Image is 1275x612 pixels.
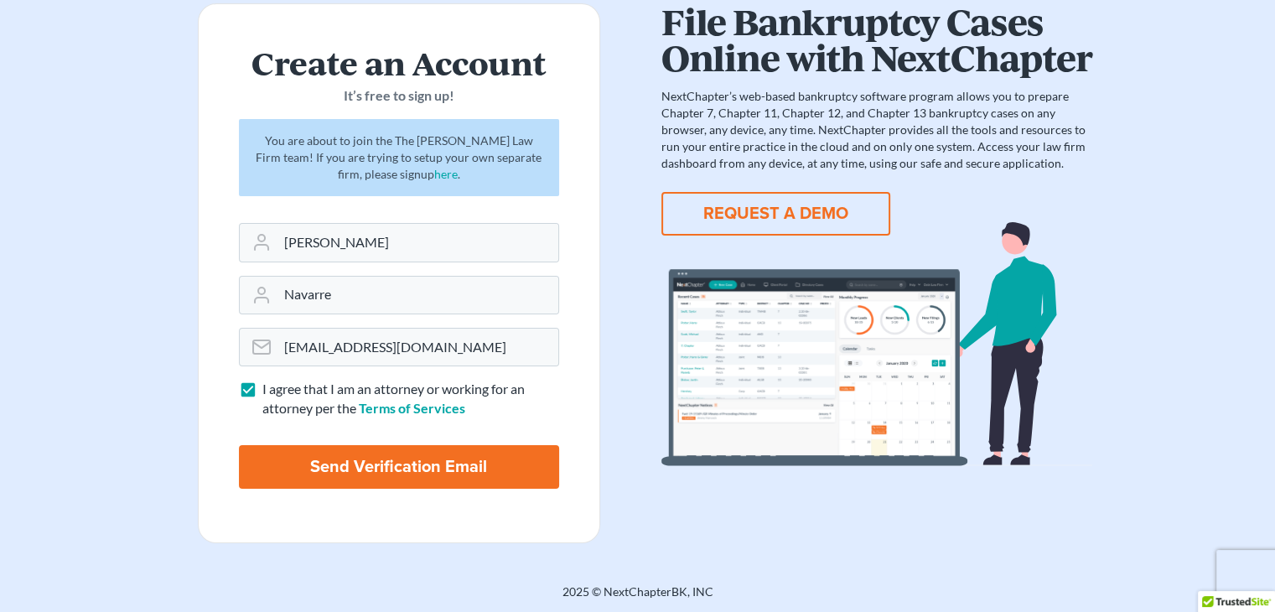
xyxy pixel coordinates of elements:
a: Terms of Services [359,400,465,416]
p: NextChapter’s web-based bankruptcy software program allows you to prepare Chapter 7, Chapter 11, ... [661,88,1092,172]
span: I agree that I am an attorney or working for an attorney per the [262,381,525,416]
input: First Name [277,224,558,261]
h1: File Bankruptcy Cases Online with NextChapter [661,3,1092,75]
input: Email Address [277,329,558,366]
p: It’s free to sign up! [239,86,559,106]
input: Last Name [277,277,558,314]
h2: Create an Account [239,44,559,80]
img: dashboard-867a026336fddd4d87f0941869007d5e2a59e2bc3a7d80a2916e9f42c0117099.svg [661,222,1092,466]
div: You are about to join the The [PERSON_NAME] Law Firm team! If you are trying to setup your own se... [239,119,559,196]
button: REQUEST A DEMO [661,192,890,236]
input: Send Verification Email [239,445,559,489]
a: here [434,167,458,181]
